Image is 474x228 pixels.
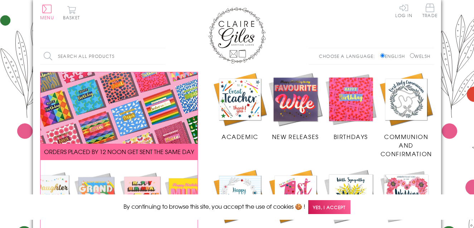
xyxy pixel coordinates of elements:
a: New Releases [268,72,323,141]
a: Birthdays [323,72,379,141]
button: Menu [40,5,54,20]
span: ORDERS PLACED BY 12 NOON GET SENT THE SAME DAY [44,147,194,156]
button: Basket [62,6,81,20]
span: Menu [40,14,54,21]
span: New Releases [272,132,319,141]
p: Choose a language: [319,53,379,59]
span: Birthdays [334,132,368,141]
a: Log In [395,4,412,18]
a: Academic [212,72,268,141]
input: Welsh [410,53,415,58]
span: Trade [422,4,437,18]
a: Communion and Confirmation [378,72,434,158]
span: Academic [222,132,258,141]
label: English [380,53,408,59]
input: Search all products [40,48,165,64]
img: Claire Giles Greetings Cards [208,7,266,64]
input: Search [158,48,165,64]
span: Yes, I accept [308,200,350,214]
input: English [380,53,385,58]
label: Welsh [410,53,430,59]
span: Communion and Confirmation [381,132,432,158]
a: Trade [422,4,437,19]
